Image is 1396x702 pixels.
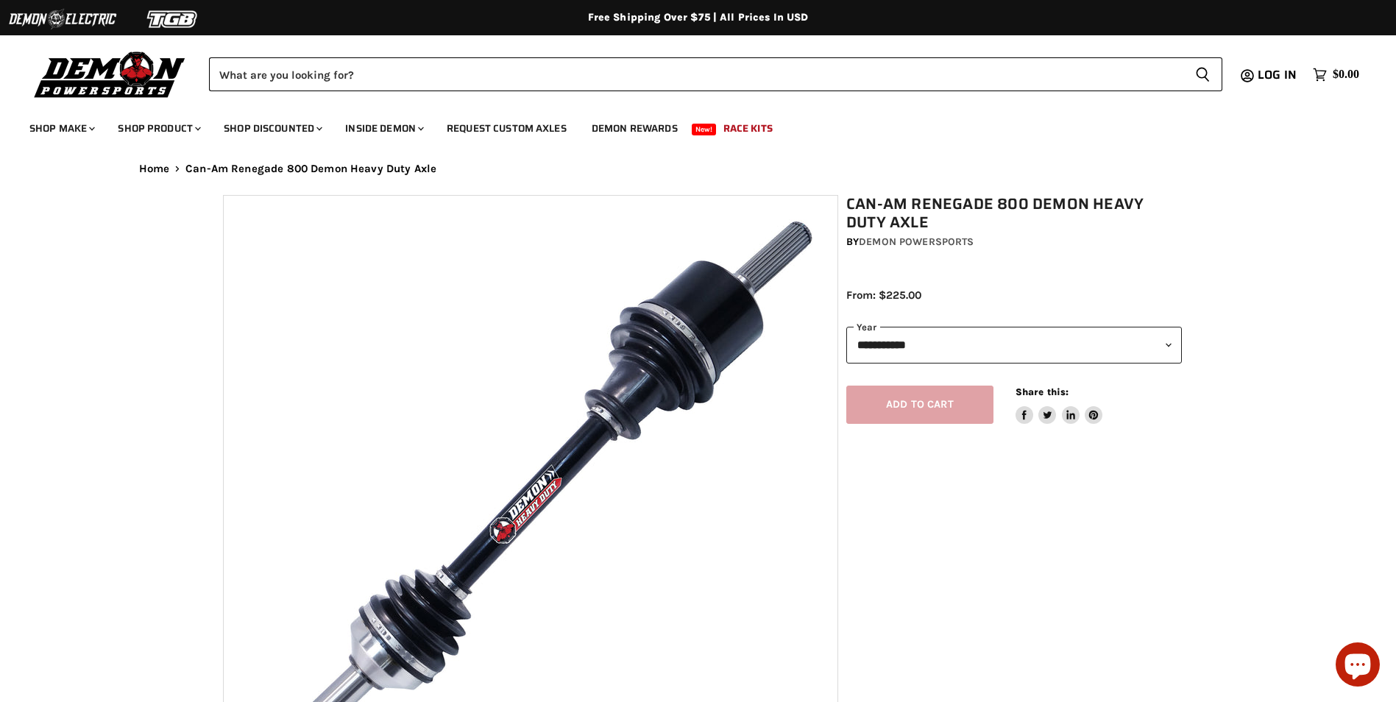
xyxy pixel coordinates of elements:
[139,163,170,175] a: Home
[209,57,1222,91] form: Product
[1305,64,1367,85] a: $0.00
[846,327,1182,363] select: year
[859,235,974,248] a: Demon Powersports
[1258,65,1297,84] span: Log in
[118,5,228,33] img: TGB Logo 2
[1016,386,1103,425] aside: Share this:
[1333,68,1359,82] span: $0.00
[209,57,1183,91] input: Search
[18,107,1356,143] ul: Main menu
[213,113,331,143] a: Shop Discounted
[846,234,1182,250] div: by
[1251,68,1305,82] a: Log in
[107,113,210,143] a: Shop Product
[185,163,436,175] span: Can-Am Renegade 800 Demon Heavy Duty Axle
[846,195,1182,232] h1: Can-Am Renegade 800 Demon Heavy Duty Axle
[712,113,784,143] a: Race Kits
[1016,386,1069,397] span: Share this:
[110,163,1287,175] nav: Breadcrumbs
[7,5,118,33] img: Demon Electric Logo 2
[581,113,689,143] a: Demon Rewards
[110,11,1287,24] div: Free Shipping Over $75 | All Prices In USD
[436,113,578,143] a: Request Custom Axles
[18,113,104,143] a: Shop Make
[692,124,717,135] span: New!
[334,113,433,143] a: Inside Demon
[1183,57,1222,91] button: Search
[1331,642,1384,690] inbox-online-store-chat: Shopify online store chat
[29,48,191,100] img: Demon Powersports
[846,288,921,302] span: From: $225.00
